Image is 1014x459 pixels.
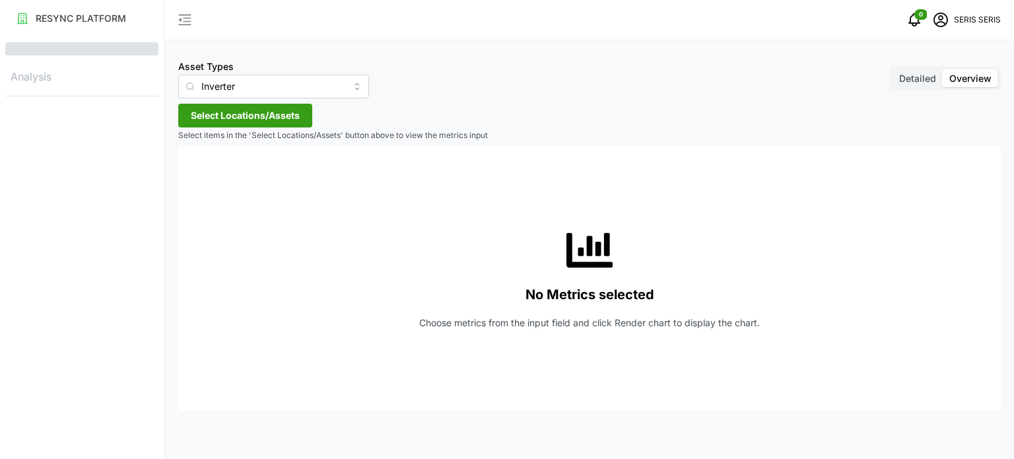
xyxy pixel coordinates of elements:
p: Choose metrics from the input field and click Render chart to display the chart. [419,316,760,330]
button: RESYNC PLATFORM [5,7,158,30]
label: Asset Types [178,59,234,74]
p: No Metrics selected [525,284,654,306]
button: Select Locations/Assets [178,104,312,127]
p: RESYNC PLATFORM [36,12,126,25]
button: notifications [901,7,928,33]
a: RESYNC PLATFORM [5,5,158,32]
p: Analysis [5,66,158,85]
button: schedule [928,7,954,33]
p: SERIS SERIS [954,14,1001,26]
span: Detailed [899,73,936,84]
span: 0 [919,10,923,19]
span: Select Locations/Assets [191,104,300,127]
p: Select items in the 'Select Locations/Assets' button above to view the metrics input [178,130,1001,141]
span: Overview [949,73,992,84]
